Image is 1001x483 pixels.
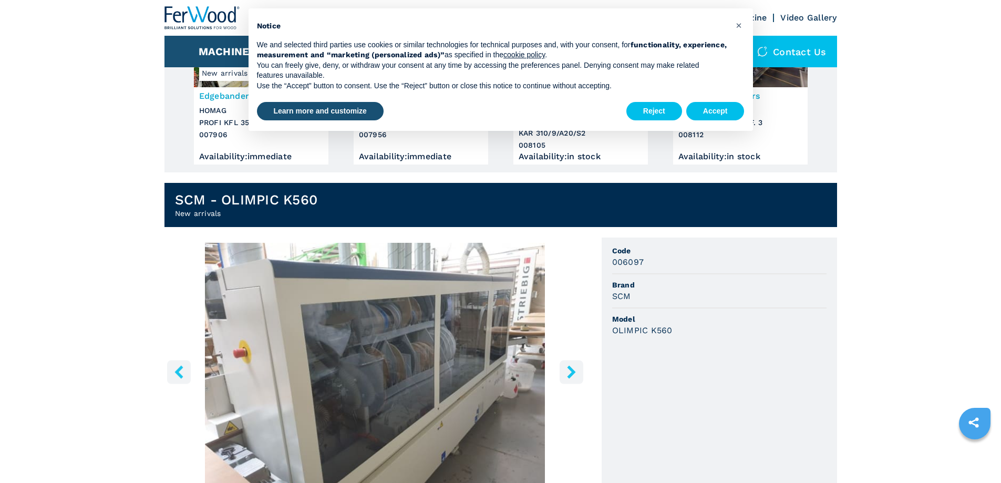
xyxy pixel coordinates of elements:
[175,208,318,219] h2: New arrivals
[757,46,768,57] img: Contact us
[199,154,323,159] div: Availability : immediate
[731,17,748,34] button: Close this notice
[612,324,673,336] h3: OLIMPIC K560
[961,409,987,436] a: sharethis
[167,360,191,384] button: left-button
[199,65,251,81] span: New arrivals
[956,436,993,475] iframe: Chat
[612,280,827,290] span: Brand
[199,45,256,58] button: Machines
[199,90,323,102] h3: Edgebander BATCH 1
[519,154,643,159] div: Availability : in stock
[686,102,745,121] button: Accept
[612,314,827,324] span: Model
[612,245,827,256] span: Code
[257,81,728,91] p: Use the “Accept” button to consent. Use the “Reject” button or close this notice to continue with...
[175,191,318,208] h1: SCM - OLIMPIC K560
[257,102,384,121] button: Learn more and customize
[560,360,583,384] button: right-button
[257,40,728,60] p: We and selected third parties use cookies or similar technologies for technical purposes and, wit...
[678,154,802,159] div: Availability : in stock
[780,13,837,23] a: Video Gallery
[503,50,545,59] a: cookie policy
[257,21,728,32] h2: Notice
[626,102,682,121] button: Reject
[164,6,240,29] img: Ferwood
[194,8,328,165] a: Edgebander BATCH 1 HOMAG PROFI KFL 350/10/A3/WZNew arrivalsex customer siteEdgebander BATCH 1HOMA...
[257,60,728,81] p: You can freely give, deny, or withdraw your consent at any time by accessing the preferences pane...
[359,154,483,159] div: Availability : immediate
[747,36,837,67] div: Contact us
[736,19,742,32] span: ×
[199,105,323,141] h3: HOMAG PROFI KFL 350/10/A3/WZ 007906
[257,40,727,59] strong: functionality, experience, measurement and “marketing (personalized ads)”
[612,290,631,302] h3: SCM
[612,256,644,268] h3: 006097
